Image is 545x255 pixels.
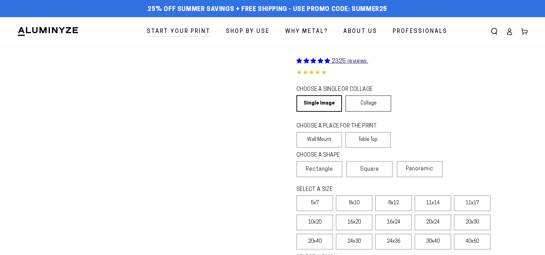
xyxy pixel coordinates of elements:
[336,215,372,230] label: 16x20
[345,95,391,112] a: Collage
[375,215,412,230] label: 16x24
[336,234,372,250] label: 24x30
[454,195,491,211] label: 11x17
[406,166,433,172] span: Panoramic
[296,95,342,112] a: Single Image
[336,195,372,211] label: 8x10
[296,186,433,194] legend: SELECT A SIZE
[285,27,328,37] span: Why Metal?
[296,234,333,250] label: 20x40
[226,27,270,37] span: Shop By Use
[296,215,333,230] label: 10x20
[147,27,211,37] span: Start Your Print
[487,24,502,39] summary: Search our site
[296,132,342,148] label: Wall Mount
[280,23,333,41] a: Why Metal?
[296,59,368,64] a: 2325 reviews.
[148,6,387,13] span: 25% off Summer Savings + Free Shipping - Use Promo Code: SUMMER25
[360,165,379,173] span: Square
[375,195,412,211] label: 8x12
[415,195,451,211] label: 11x14
[375,234,412,250] label: 24x36
[343,27,377,37] span: About Us
[296,122,384,130] legend: CHOOSE A PLACE FOR THE PRINT
[388,23,453,41] a: Professionals
[454,215,491,230] label: 20x30
[296,68,528,78] div: 4.85 out of 5.0 stars
[415,215,451,230] label: 20x24
[296,86,385,94] legend: CHOOSE A SINGLE OR COLLAGE
[393,27,447,37] span: Professionals
[296,151,385,159] legend: CHOOSE A SHAPE
[17,26,79,37] img: Aluminyze
[415,234,451,250] label: 30x40
[296,195,333,211] label: 5x7
[454,234,491,250] label: 40x60
[142,23,216,41] a: Start Your Print
[332,59,368,64] span: 2325 reviews.
[306,165,333,173] span: Rectangle
[221,23,275,41] a: Shop By Use
[338,23,382,41] a: About Us
[345,132,391,148] label: Table Top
